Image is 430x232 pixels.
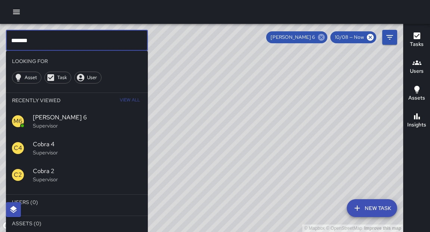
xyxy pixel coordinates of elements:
span: [PERSON_NAME] 6 [266,34,320,41]
h6: Assets [408,94,425,102]
span: User [83,74,101,81]
li: Assets (0) [6,216,148,231]
h6: Users [410,67,424,75]
h6: Insights [407,121,426,129]
button: Filters [382,30,397,45]
li: Recently Viewed [6,93,148,108]
span: 10/08 — Now [330,34,368,41]
button: View All [118,93,142,108]
span: Task [53,74,71,81]
p: Supervisor [33,122,142,129]
div: M6[PERSON_NAME] 6Supervisor [6,108,148,135]
li: Users (0) [6,195,148,210]
p: M6 [13,117,22,126]
span: View All [120,94,140,106]
p: C4 [14,144,22,153]
span: [PERSON_NAME] 6 [33,113,142,122]
button: Insights [403,107,430,134]
button: Assets [403,81,430,107]
span: Asset [21,74,41,81]
h6: Tasks [410,40,424,48]
div: Task [44,72,71,84]
p: C2 [14,170,22,179]
div: 10/08 — Now [330,31,376,43]
button: New Task [347,199,397,217]
span: Cobra 4 [33,140,142,149]
div: User [74,72,102,84]
div: Asset [12,72,41,84]
p: Supervisor [33,176,142,183]
button: Users [403,54,430,81]
div: C4Cobra 4Supervisor [6,135,148,162]
p: Supervisor [33,149,142,156]
div: [PERSON_NAME] 6 [266,31,327,43]
li: Looking For [6,54,148,69]
span: Cobra 2 [33,167,142,176]
div: C2Cobra 2Supervisor [6,162,148,188]
button: Tasks [403,27,430,54]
